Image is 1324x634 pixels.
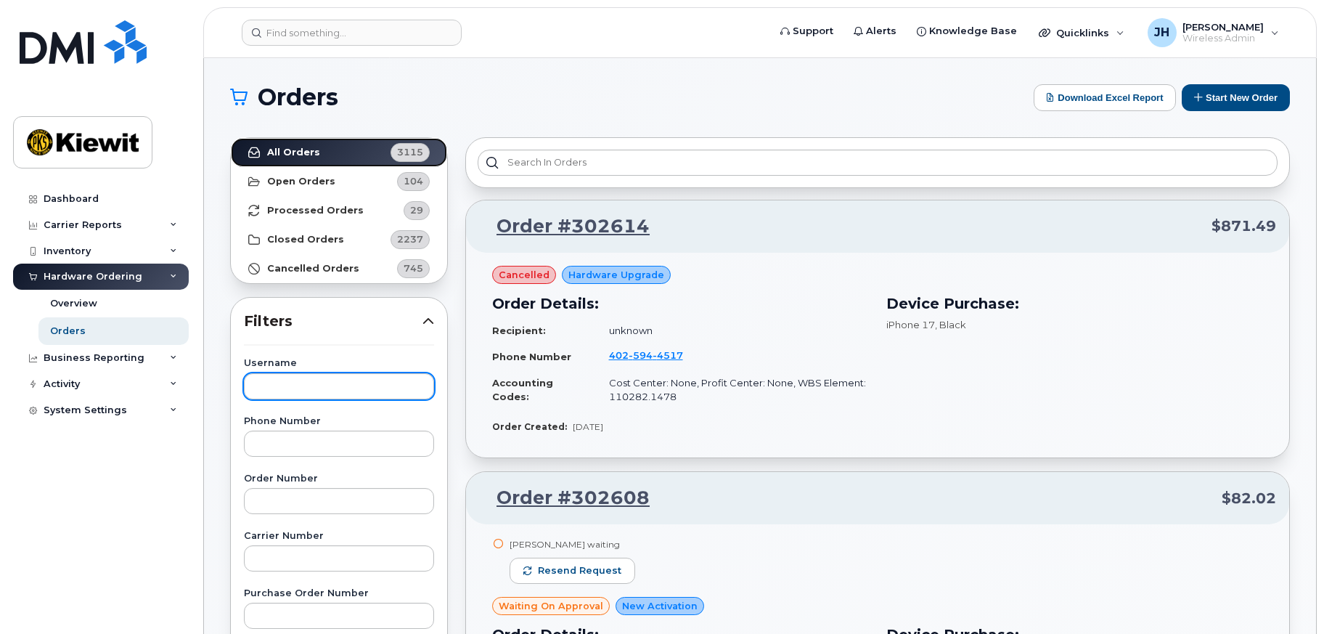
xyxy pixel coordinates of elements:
[935,319,966,330] span: , Black
[886,319,935,330] span: iPhone 17
[538,564,621,577] span: Resend request
[479,485,650,511] a: Order #302608
[609,349,700,361] a: 4025944517
[609,349,683,361] span: 402
[267,147,320,158] strong: All Orders
[244,532,434,541] label: Carrier Number
[231,196,447,225] a: Processed Orders29
[492,421,567,432] strong: Order Created:
[258,86,338,108] span: Orders
[231,254,447,283] a: Cancelled Orders745
[1222,488,1276,509] span: $82.02
[397,145,423,159] span: 3115
[1261,571,1313,623] iframe: Messenger Launcher
[622,599,698,613] span: New Activation
[510,558,635,584] button: Resend request
[573,421,603,432] span: [DATE]
[404,174,423,188] span: 104
[231,225,447,254] a: Closed Orders2237
[499,268,549,282] span: cancelled
[231,167,447,196] a: Open Orders104
[568,268,664,282] span: Hardware Upgrade
[629,349,653,361] span: 594
[478,150,1278,176] input: Search in orders
[267,234,344,245] strong: Closed Orders
[267,205,364,216] strong: Processed Orders
[1182,84,1290,111] button: Start New Order
[653,349,683,361] span: 4517
[404,261,423,275] span: 745
[1211,216,1276,237] span: $871.49
[596,370,869,409] td: Cost Center: None, Profit Center: None, WBS Element: 110282.1478
[244,589,434,598] label: Purchase Order Number
[596,318,869,344] td: unknown
[479,214,650,240] a: Order #302614
[244,417,434,426] label: Phone Number
[244,474,434,484] label: Order Number
[886,293,1263,314] h3: Device Purchase:
[510,538,635,550] div: [PERSON_NAME] waiting
[492,377,553,402] strong: Accounting Codes:
[267,263,359,275] strong: Cancelled Orders
[499,599,603,613] span: Waiting On Approval
[492,351,571,362] strong: Phone Number
[492,293,869,314] h3: Order Details:
[244,311,422,332] span: Filters
[231,138,447,167] a: All Orders3115
[267,176,335,187] strong: Open Orders
[410,203,423,217] span: 29
[244,359,434,368] label: Username
[1034,84,1176,111] button: Download Excel Report
[397,232,423,246] span: 2237
[492,325,546,336] strong: Recipient:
